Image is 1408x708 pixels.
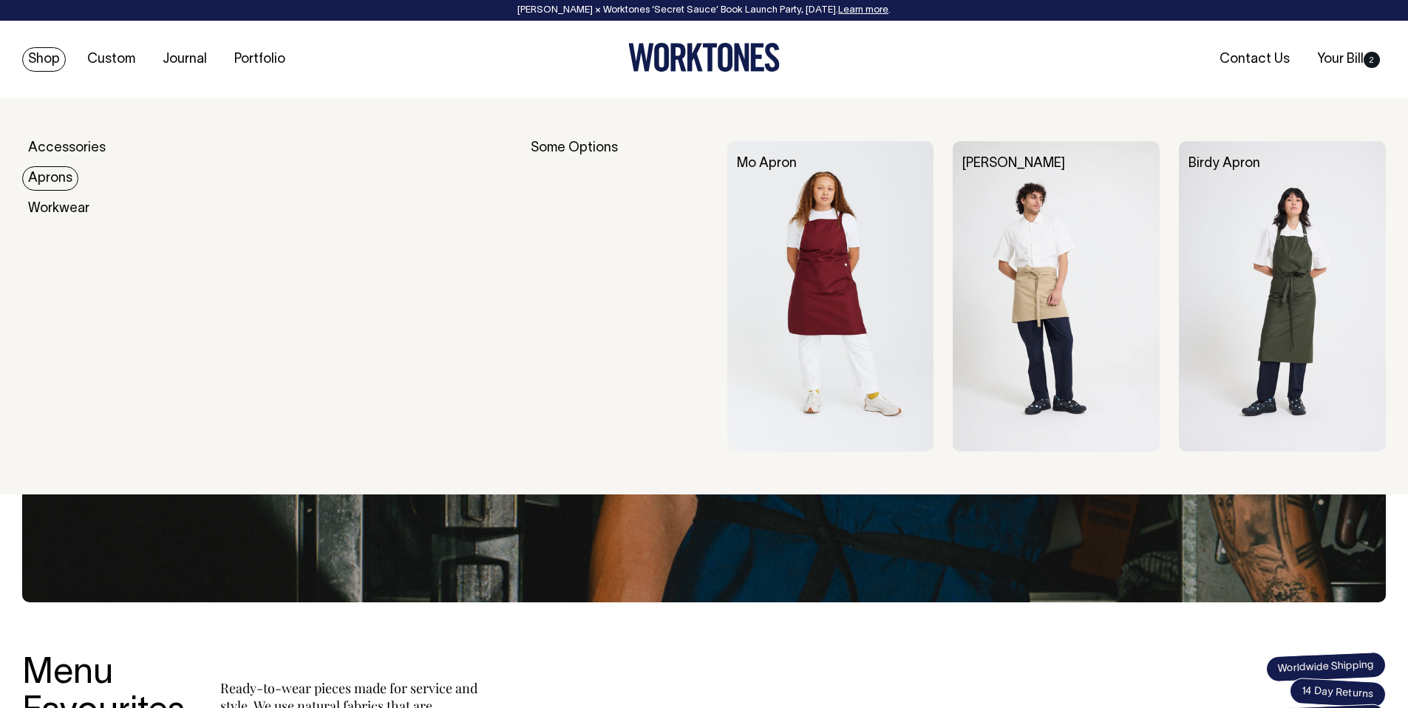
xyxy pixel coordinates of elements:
[22,166,78,191] a: Aprons
[22,136,112,160] a: Accessories
[1265,652,1386,683] span: Worldwide Shipping
[727,141,934,452] img: Mo Apron
[1364,52,1380,68] span: 2
[531,141,708,452] div: Some Options
[81,47,141,72] a: Custom
[838,6,888,15] a: Learn more
[228,47,291,72] a: Portfolio
[962,157,1065,170] a: [PERSON_NAME]
[15,5,1393,16] div: [PERSON_NAME] × Worktones ‘Secret Sauce’ Book Launch Party, [DATE]. .
[157,47,213,72] a: Journal
[1179,141,1386,452] img: Birdy Apron
[22,197,95,221] a: Workwear
[22,47,66,72] a: Shop
[953,141,1160,452] img: Bobby Apron
[1311,47,1386,72] a: Your Bill2
[1188,157,1260,170] a: Birdy Apron
[737,157,797,170] a: Mo Apron
[1214,47,1296,72] a: Contact Us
